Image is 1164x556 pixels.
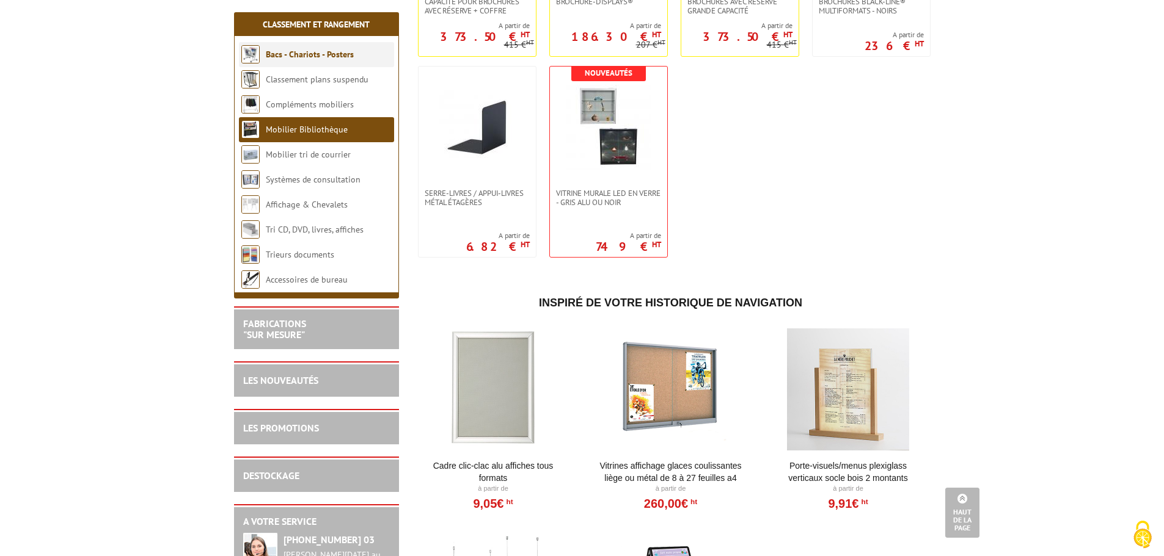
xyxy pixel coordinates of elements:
[266,99,354,110] a: Compléments mobiliers
[425,189,530,207] span: Serre-livres / Appui-livres métal étagères
[241,45,260,63] img: Bacs - Chariots - Posters
[652,239,661,250] sup: HT
[419,21,530,31] span: A partir de
[263,19,370,30] a: Classement et Rangement
[266,224,364,235] a: Tri CD, DVD, livres, affiches
[266,49,354,60] a: Bacs - Chariots - Posters
[266,74,368,85] a: Classement plans suspendu
[466,231,530,240] span: A partir de
[241,70,260,88] img: Classement plans suspendu
[652,29,661,40] sup: HT
[241,270,260,289] img: Accessoires de bureau
[503,497,513,506] sup: HT
[703,33,792,40] p: 373.50 €
[595,460,746,484] a: Vitrines affichage glaces coulissantes liège ou métal de 8 à 27 feuilles A4
[241,245,260,264] img: Trieurs documents
[418,484,569,494] p: À partir de
[596,231,661,240] span: A partir de
[418,460,569,484] a: Cadre Clic-Clac Alu affiches tous formats
[521,29,530,40] sup: HT
[1127,519,1158,550] img: Cookies (fenêtre modale)
[858,497,868,506] sup: HT
[241,170,260,189] img: Systèmes de consultation
[241,145,260,164] img: Mobilier tri de courrier
[243,422,319,434] a: LES PROMOTIONS
[266,124,348,135] a: Mobilier Bibliothèque
[243,469,299,482] a: DESTOCKAGE
[773,484,924,494] p: À partir de
[681,21,792,31] span: A partir de
[767,40,797,49] p: 415 €
[688,497,697,506] sup: HT
[266,274,348,285] a: Accessoires de bureau
[526,38,534,46] sup: HT
[865,42,924,49] p: 236 €
[473,500,513,507] a: 9,05€HT
[266,174,361,185] a: Systèmes de consultation
[789,38,797,46] sup: HT
[595,484,746,494] p: À partir de
[434,85,520,170] img: Serre-livres / Appui-livres métal étagères
[521,239,530,250] sup: HT
[419,189,536,207] a: Serre-livres / Appui-livres métal étagères
[915,38,924,49] sup: HT
[466,243,530,250] p: 6.82 €
[657,38,665,46] sup: HT
[945,488,979,538] a: Haut de la page
[1121,514,1164,556] button: Cookies (fenêtre modale)
[636,40,665,49] p: 207 €
[241,95,260,114] img: Compléments mobiliers
[773,460,924,484] a: Porte-Visuels/Menus Plexiglass Verticaux Socle Bois 2 Montants
[440,33,530,40] p: 373.50 €
[243,374,318,386] a: LES NOUVEAUTÉS
[644,500,697,507] a: 260,00€HT
[243,317,306,341] a: FABRICATIONS"Sur Mesure"
[571,33,661,40] p: 186.30 €
[266,249,334,260] a: Trieurs documents
[585,68,632,78] b: Nouveautés
[556,189,661,207] span: Vitrine Murale LED en verre - GRIS ALU OU NOIR
[596,243,661,250] p: 749 €
[865,30,924,40] span: A partir de
[241,195,260,214] img: Affichage & Chevalets
[241,220,260,239] img: Tri CD, DVD, livres, affiches
[539,297,802,309] span: Inspiré de votre historique de navigation
[550,189,667,207] a: Vitrine Murale LED en verre - GRIS ALU OU NOIR
[783,29,792,40] sup: HT
[504,40,534,49] p: 415 €
[828,500,868,507] a: 9,91€HT
[284,533,375,546] strong: [PHONE_NUMBER] 03
[241,120,260,139] img: Mobilier Bibliothèque
[566,85,651,170] img: Vitrine Murale LED en verre - GRIS ALU OU NOIR
[550,21,661,31] span: A partir de
[266,149,351,160] a: Mobilier tri de courrier
[243,516,390,527] h2: A votre service
[266,199,348,210] a: Affichage & Chevalets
